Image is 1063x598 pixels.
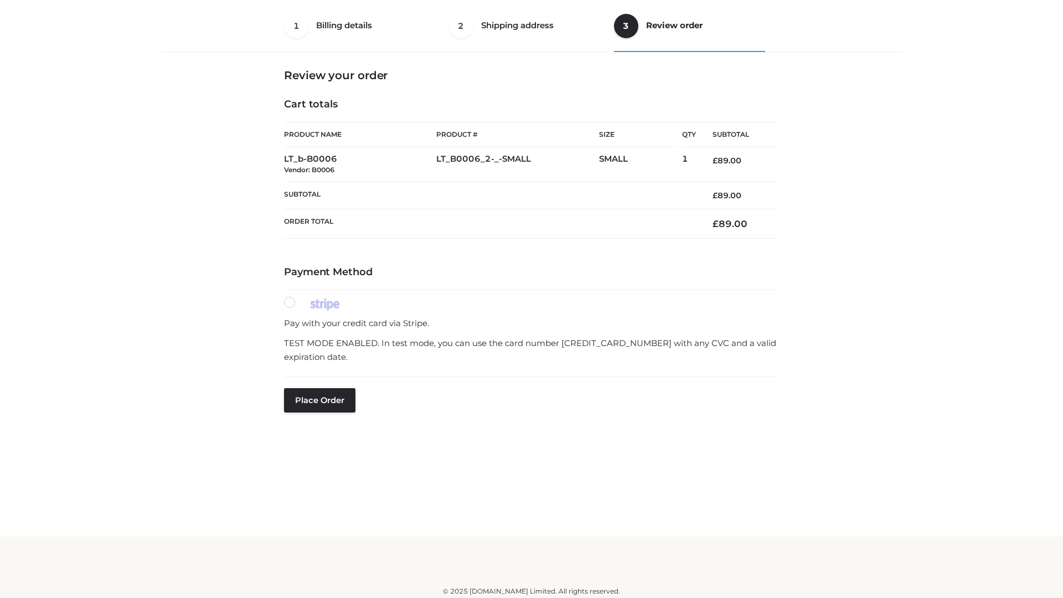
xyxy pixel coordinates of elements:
[682,122,696,147] th: Qty
[284,99,779,111] h4: Cart totals
[284,336,779,364] p: TEST MODE ENABLED. In test mode, you can use the card number [CREDIT_CARD_NUMBER] with any CVC an...
[713,190,741,200] bdi: 89.00
[436,122,599,147] th: Product #
[713,156,718,166] span: £
[713,218,747,229] bdi: 89.00
[713,190,718,200] span: £
[284,147,436,182] td: LT_b-B0006
[284,182,696,209] th: Subtotal
[682,147,696,182] td: 1
[284,166,334,174] small: Vendor: B0006
[713,218,719,229] span: £
[284,388,355,413] button: Place order
[284,266,779,279] h4: Payment Method
[696,122,779,147] th: Subtotal
[436,147,599,182] td: LT_B0006_2-_-SMALL
[284,69,779,82] h3: Review your order
[599,147,682,182] td: SMALL
[284,209,696,239] th: Order Total
[599,122,677,147] th: Size
[284,122,436,147] th: Product Name
[284,316,779,331] p: Pay with your credit card via Stripe.
[713,156,741,166] bdi: 89.00
[164,586,899,597] div: © 2025 [DOMAIN_NAME] Limited. All rights reserved.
